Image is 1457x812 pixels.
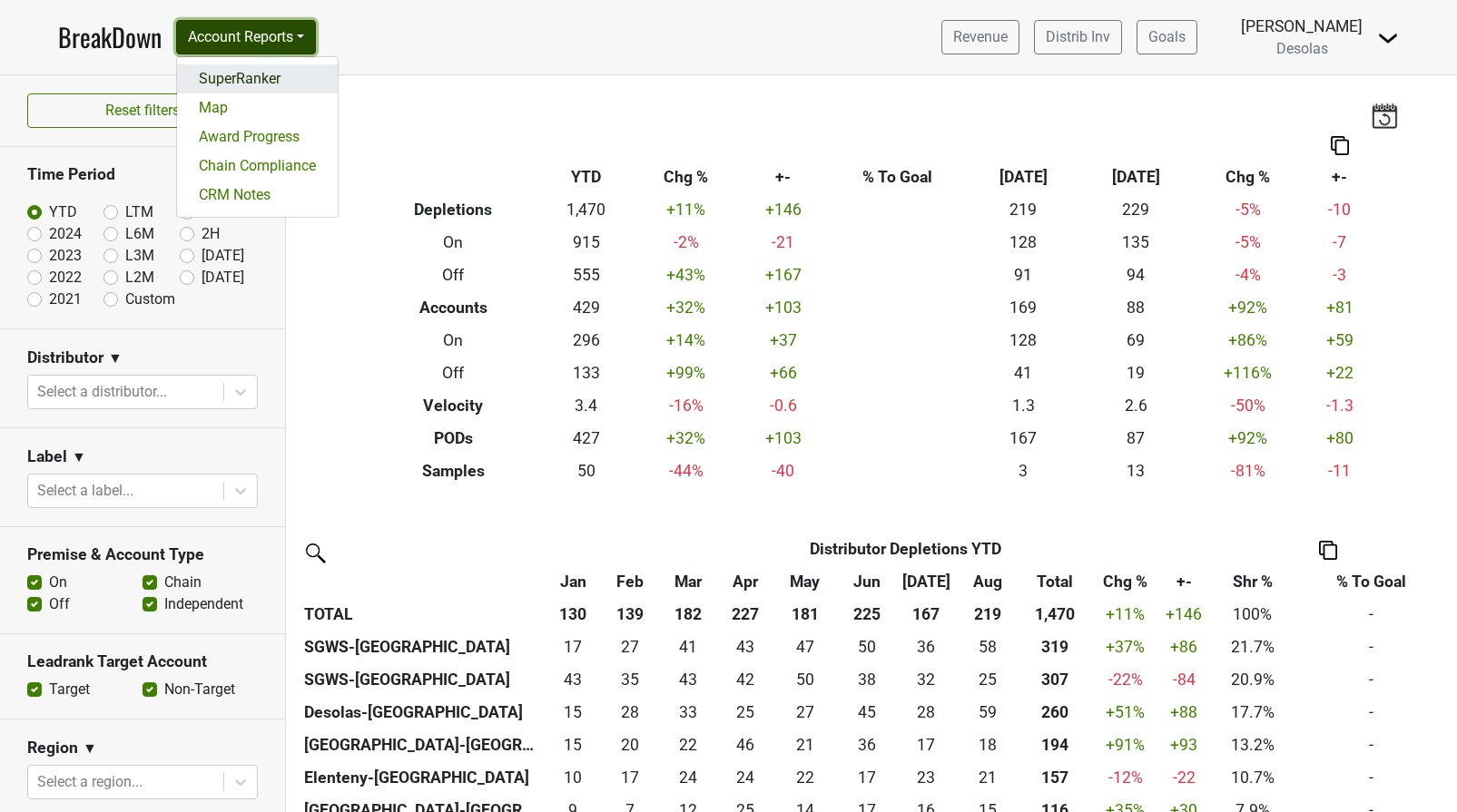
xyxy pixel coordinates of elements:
td: 24.834 [957,663,1018,696]
div: 27 [776,700,833,724]
div: 24 [723,766,768,789]
div: -84 [1164,668,1205,691]
h3: Label [27,447,67,466]
td: -1.3 [1304,389,1375,422]
th: Off [368,259,539,292]
a: Award Progress [177,122,338,152]
th: 181 [773,598,839,631]
th: On [368,325,539,357]
td: 94 [1079,259,1192,292]
th: Jun: activate to sort column ascending [838,565,895,598]
div: 28 [606,700,654,724]
td: 58 [957,631,1018,663]
td: 16.5 [895,729,957,761]
td: 555 [539,259,634,292]
th: Off [368,357,539,389]
div: -22 [1164,766,1205,789]
td: 133 [539,357,634,389]
div: 36 [842,733,891,757]
td: 18 [957,729,1018,761]
th: % To Goal [828,161,968,194]
th: &nbsp;: activate to sort column ascending [300,565,545,598]
td: -0.6 [739,389,828,422]
td: 36 [838,729,895,761]
th: TOTAL [300,598,545,631]
div: 50 [842,635,891,659]
td: 13.2% [1208,729,1295,761]
td: 16.5 [838,761,895,794]
th: 182 [658,598,718,631]
td: -16 % [634,389,739,422]
td: +99 % [634,357,739,389]
div: 22 [662,733,714,757]
div: 23 [900,766,952,789]
label: Target [49,679,90,700]
td: +80 [1304,422,1375,455]
td: +92 % [1192,422,1304,455]
a: Chain Compliance [177,152,338,181]
th: +- [739,161,828,194]
td: -7 [1304,227,1375,259]
td: 91 [968,259,1080,292]
td: 40.667 [658,631,718,663]
td: -5 % [1192,194,1304,227]
div: 10 [549,766,597,789]
span: ▼ [108,347,123,369]
td: +37 [739,325,828,357]
td: 22 [658,729,718,761]
td: -44 % [634,455,739,487]
td: 50 [539,455,634,487]
td: 43 [718,631,773,663]
td: 34.672 [602,663,658,696]
th: [GEOGRAPHIC_DATA]-[GEOGRAPHIC_DATA] [300,729,545,761]
td: -5 % [1192,227,1304,259]
td: -10 [1304,194,1375,227]
a: CRM Notes [177,181,338,210]
th: YTD [539,161,634,194]
div: 42 [723,668,768,691]
td: -22 % [1092,663,1159,696]
td: +32 % [634,422,739,455]
td: 27.338 [773,696,839,729]
td: 3 [968,455,1080,487]
td: 100% [1208,598,1295,631]
td: 19 [1079,357,1192,389]
div: 41 [662,635,714,659]
label: L2M [125,267,154,289]
td: 50 [838,631,895,663]
td: +11 % [634,194,739,227]
td: 28.336 [895,696,957,729]
span: Desolas [1276,40,1328,57]
th: SGWS-[GEOGRAPHIC_DATA] [300,631,545,663]
td: 24 [658,761,718,794]
td: 47.167 [773,631,839,663]
img: Copy to clipboard [1331,136,1349,155]
div: 59 [961,700,1014,724]
div: 17 [900,733,952,757]
th: Desolas-[GEOGRAPHIC_DATA] [300,696,545,729]
div: 47 [776,635,833,659]
th: Chg %: activate to sort column ascending [1092,565,1159,598]
td: +146 [739,194,828,227]
button: Reset filters [27,93,258,128]
h3: Region [27,739,78,758]
img: last_updated_date [1371,103,1398,128]
th: SGWS-[GEOGRAPHIC_DATA] [300,663,545,696]
th: % To Goal: activate to sort column ascending [1296,565,1447,598]
td: +37 % [1092,631,1159,663]
div: 43 [549,668,597,691]
td: 15.002 [545,696,602,729]
td: 31.667 [895,663,957,696]
th: 219 [957,598,1018,631]
div: 43 [662,668,714,691]
div: 307 [1022,668,1088,691]
label: 2022 [49,267,82,289]
td: - [1296,729,1447,761]
td: +103 [739,422,828,455]
td: +66 [739,357,828,389]
div: 38 [842,668,891,691]
th: Elenteny-[GEOGRAPHIC_DATA] [300,761,545,794]
div: [PERSON_NAME] [1241,15,1363,38]
div: 46 [723,733,768,757]
label: YTD [49,201,77,223]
